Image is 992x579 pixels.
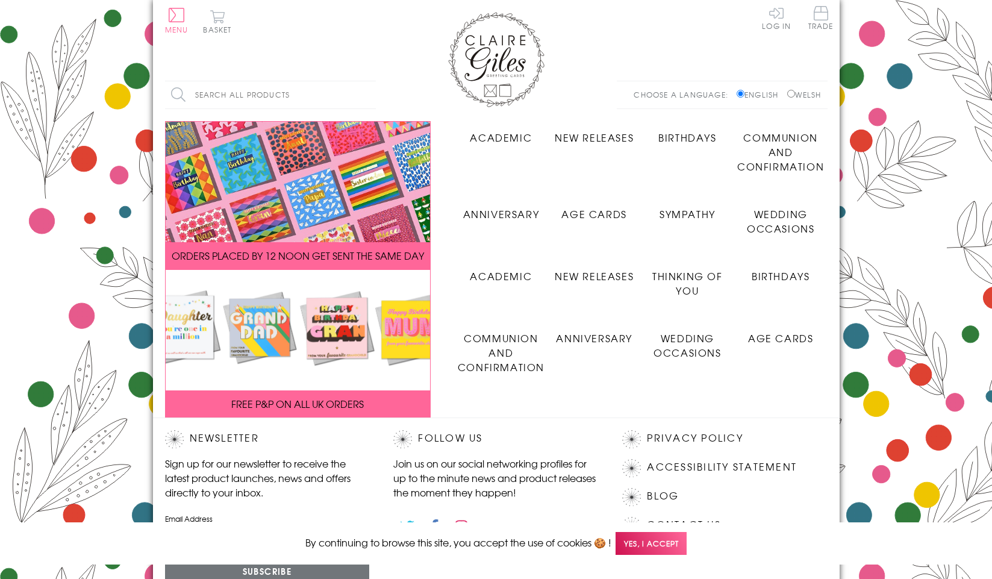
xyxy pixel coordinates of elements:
[734,121,828,174] a: Communion and Confirmation
[165,81,376,108] input: Search all products
[752,269,810,283] span: Birthdays
[737,90,744,98] input: English
[470,269,532,283] span: Academic
[470,130,532,145] span: Academic
[556,331,632,345] span: Anniversary
[641,260,734,298] a: Thinking of You
[201,10,234,33] button: Basket
[654,331,721,360] span: Wedding Occasions
[647,488,679,504] a: Blog
[734,260,828,283] a: Birthdays
[231,396,364,411] span: FREE P&P ON ALL UK ORDERS
[547,198,641,221] a: Age Cards
[658,130,716,145] span: Birthdays
[641,322,734,360] a: Wedding Occasions
[165,24,189,35] span: Menu
[463,207,540,221] span: Anniversary
[647,517,720,533] a: Contact Us
[641,121,734,145] a: Birthdays
[547,260,641,283] a: New Releases
[165,430,370,448] h2: Newsletter
[448,12,544,107] img: Claire Giles Greetings Cards
[393,430,598,448] h2: Follow Us
[787,89,822,100] label: Welsh
[172,248,424,263] span: ORDERS PLACED BY 12 NOON GET SENT THE SAME DAY
[652,269,723,298] span: Thinking of You
[455,121,548,145] a: Academic
[647,430,743,446] a: Privacy Policy
[393,456,598,499] p: Join us on our social networking profiles for up to the minute news and product releases the mome...
[734,322,828,345] a: Age Cards
[737,130,824,174] span: Communion and Confirmation
[808,6,834,30] span: Trade
[165,456,370,499] p: Sign up for our newsletter to receive the latest product launches, news and offers directly to yo...
[787,90,795,98] input: Welsh
[165,8,189,33] button: Menu
[616,532,687,556] span: Yes, I accept
[737,89,784,100] label: English
[734,198,828,236] a: Wedding Occasions
[561,207,626,221] span: Age Cards
[762,6,791,30] a: Log In
[647,459,797,475] a: Accessibility Statement
[747,207,814,236] span: Wedding Occasions
[455,198,548,221] a: Anniversary
[748,331,813,345] span: Age Cards
[455,260,548,283] a: Academic
[641,198,734,221] a: Sympathy
[165,513,370,524] label: Email Address
[660,207,716,221] span: Sympathy
[555,269,634,283] span: New Releases
[458,331,544,374] span: Communion and Confirmation
[808,6,834,32] a: Trade
[547,121,641,145] a: New Releases
[555,130,634,145] span: New Releases
[547,322,641,345] a: Anniversary
[455,322,548,374] a: Communion and Confirmation
[634,89,734,100] p: Choose a language:
[364,81,376,108] input: Search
